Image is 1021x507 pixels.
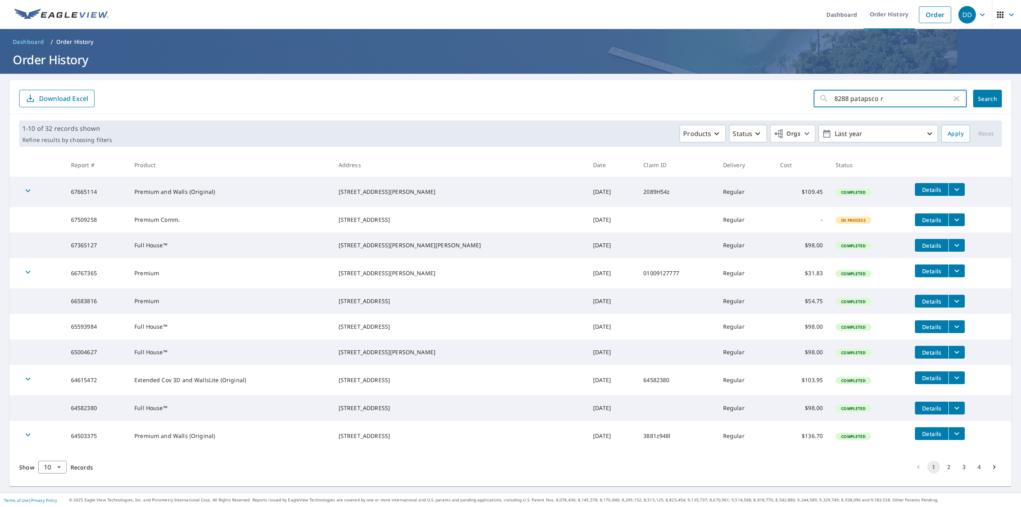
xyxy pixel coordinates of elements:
[717,339,774,365] td: Regular
[38,456,67,478] div: 10
[65,207,128,233] td: 67509258
[942,461,955,473] button: Go to page 2
[836,350,870,355] span: Completed
[915,183,948,196] button: detailsBtn-67665114
[829,153,909,177] th: Status
[128,339,332,365] td: Full House™
[717,207,774,233] td: Regular
[832,127,925,141] p: Last year
[587,365,637,395] td: [DATE]
[339,216,580,224] div: [STREET_ADDRESS]
[39,94,88,103] p: Download Excel
[339,241,580,249] div: [STREET_ADDRESS][PERSON_NAME][PERSON_NAME]
[834,87,952,110] input: Address, Report #, Claim ID, etc.
[65,233,128,258] td: 67365127
[339,269,580,277] div: [STREET_ADDRESS][PERSON_NAME]
[774,177,829,207] td: $109.45
[920,430,944,438] span: Details
[65,421,128,451] td: 64503375
[717,233,774,258] td: Regular
[774,129,800,139] span: Orgs
[128,365,332,395] td: Extended Cov 3D and WallsLite (Original)
[10,51,1011,68] h1: Order History
[818,125,938,142] button: Last year
[587,339,637,365] td: [DATE]
[22,124,112,133] p: 1-10 of 32 records shown
[14,9,108,21] img: EV Logo
[128,177,332,207] td: Premium and Walls (Original)
[774,207,829,233] td: -
[774,314,829,339] td: $98.00
[774,421,829,451] td: $136.70
[65,153,128,177] th: Report #
[717,258,774,288] td: Regular
[38,461,67,473] div: Show 10 records
[65,177,128,207] td: 67665114
[774,233,829,258] td: $98.00
[10,36,47,48] a: Dashboard
[13,38,44,46] span: Dashboard
[637,177,716,207] td: 2089H54z
[637,421,716,451] td: 3881z948l
[637,153,716,177] th: Claim ID
[948,183,965,196] button: filesDropdownBtn-67665114
[948,427,965,440] button: filesDropdownBtn-64503375
[915,239,948,252] button: detailsBtn-67365127
[948,402,965,414] button: filesDropdownBtn-64582380
[339,404,580,412] div: [STREET_ADDRESS]
[332,153,587,177] th: Address
[587,421,637,451] td: [DATE]
[770,125,815,142] button: Orgs
[836,434,870,439] span: Completed
[948,295,965,308] button: filesDropdownBtn-66583816
[920,404,944,412] span: Details
[988,461,1001,473] button: Go to next page
[836,324,870,330] span: Completed
[774,153,829,177] th: Cost
[920,298,944,305] span: Details
[680,125,726,142] button: Products
[587,233,637,258] td: [DATE]
[10,36,1011,48] nav: breadcrumb
[973,90,1002,107] button: Search
[911,461,1002,473] nav: pagination navigation
[948,320,965,333] button: filesDropdownBtn-65593984
[717,153,774,177] th: Delivery
[920,216,944,224] span: Details
[31,497,57,503] a: Privacy Policy
[973,461,986,473] button: Go to page 4
[128,207,332,233] td: Premium Comm.
[836,378,870,383] span: Completed
[915,264,948,277] button: detailsBtn-66767365
[56,38,94,46] p: Order History
[717,314,774,339] td: Regular
[915,295,948,308] button: detailsBtn-66583816
[128,233,332,258] td: Full House™
[128,288,332,314] td: Premium
[587,177,637,207] td: [DATE]
[587,314,637,339] td: [DATE]
[836,243,870,249] span: Completed
[717,365,774,395] td: Regular
[65,258,128,288] td: 66767365
[958,6,976,24] div: DD
[915,371,948,384] button: detailsBtn-64615472
[51,37,53,47] li: /
[19,90,95,107] button: Download Excel
[65,314,128,339] td: 65593984
[920,242,944,249] span: Details
[65,395,128,421] td: 64582380
[587,258,637,288] td: [DATE]
[128,421,332,451] td: Premium and Walls (Original)
[65,339,128,365] td: 65004627
[339,376,580,384] div: [STREET_ADDRESS]
[980,95,995,103] span: Search
[836,271,870,276] span: Completed
[717,288,774,314] td: Regular
[941,125,970,142] button: Apply
[836,406,870,411] span: Completed
[587,207,637,233] td: [DATE]
[774,339,829,365] td: $98.00
[587,153,637,177] th: Date
[71,464,93,471] span: Records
